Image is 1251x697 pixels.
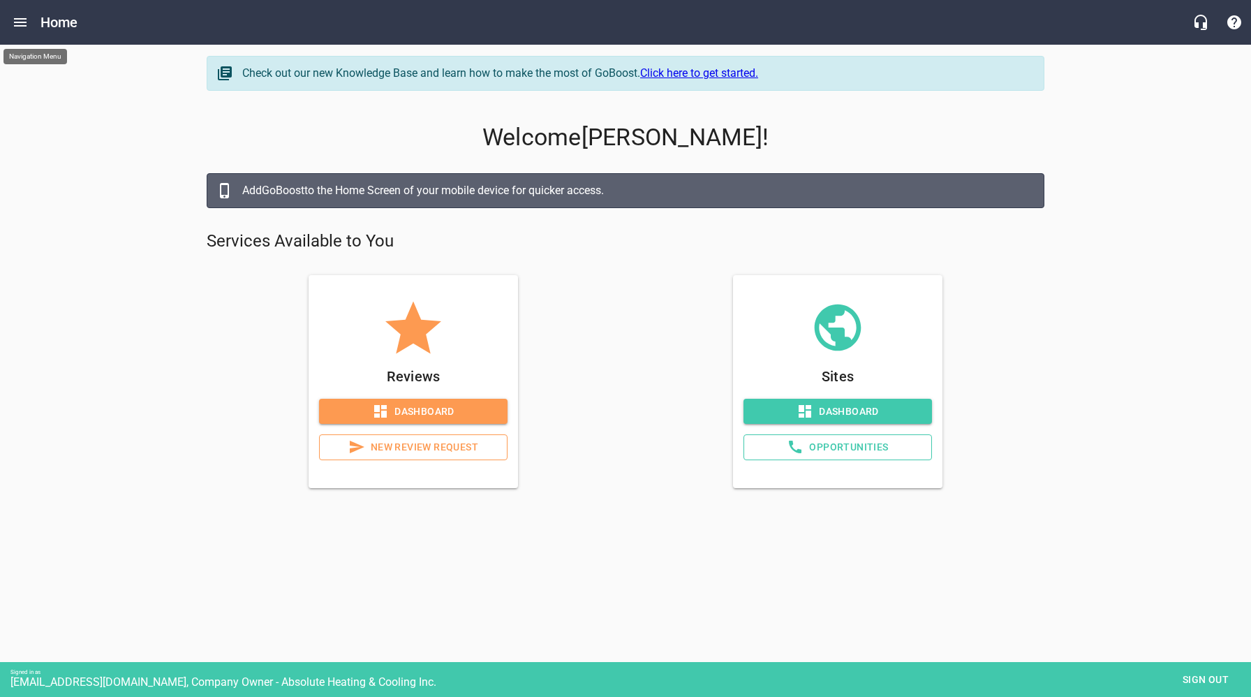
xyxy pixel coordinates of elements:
span: Sign out [1176,671,1235,689]
span: New Review Request [331,439,496,456]
button: Support Portal [1217,6,1251,39]
div: Check out our new Knowledge Base and learn how to make the most of GoBoost. [242,65,1030,82]
a: Dashboard [743,399,932,425]
span: Dashboard [330,403,496,420]
h6: Home [40,11,78,34]
button: Sign out [1171,667,1241,693]
p: Services Available to You [207,230,1044,253]
p: Reviews [319,365,508,388]
span: Opportunities [755,439,920,456]
a: Dashboard [319,399,508,425]
a: AddGoBoostto the Home Screen of your mobile device for quicker access. [207,173,1044,208]
a: Opportunities [743,434,932,460]
a: Click here to get started. [640,66,758,80]
button: Live Chat [1184,6,1217,39]
p: Welcome [PERSON_NAME] ! [207,124,1044,152]
p: Sites [743,365,932,388]
button: Open drawer [3,6,37,39]
a: New Review Request [319,434,508,460]
div: Add GoBoost to the Home Screen of your mobile device for quicker access. [242,182,1030,199]
div: Signed in as [10,669,1251,675]
div: [EMAIL_ADDRESS][DOMAIN_NAME], Company Owner - Absolute Heating & Cooling Inc. [10,675,1251,689]
span: Dashboard [755,403,921,420]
